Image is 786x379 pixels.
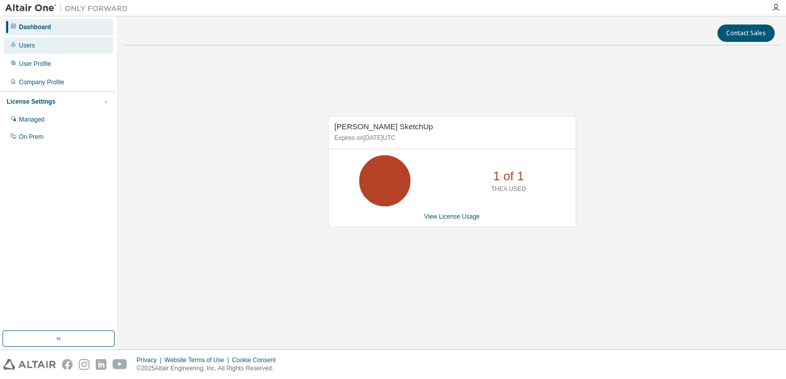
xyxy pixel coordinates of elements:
[19,23,51,31] div: Dashboard
[96,359,106,370] img: linkedin.svg
[19,133,43,141] div: On Prem
[113,359,127,370] img: youtube.svg
[5,3,133,13] img: Altair One
[19,60,51,68] div: User Profile
[137,364,282,373] p: © 2025 Altair Engineering, Inc. All Rights Reserved.
[424,213,480,220] a: View License Usage
[62,359,73,370] img: facebook.svg
[19,115,45,124] div: Managed
[335,134,567,143] p: Expires on [DATE] UTC
[19,78,64,86] div: Company Profile
[493,168,524,185] p: 1 of 1
[232,356,281,364] div: Cookie Consent
[164,356,232,364] div: Website Terms of Use
[3,359,56,370] img: altair_logo.svg
[19,41,35,50] div: Users
[79,359,90,370] img: instagram.svg
[717,25,775,42] button: Contact Sales
[137,356,164,364] div: Privacy
[335,122,433,131] span: [PERSON_NAME] SketchUp
[7,98,55,106] div: License Settings
[491,185,526,194] p: THEA USED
